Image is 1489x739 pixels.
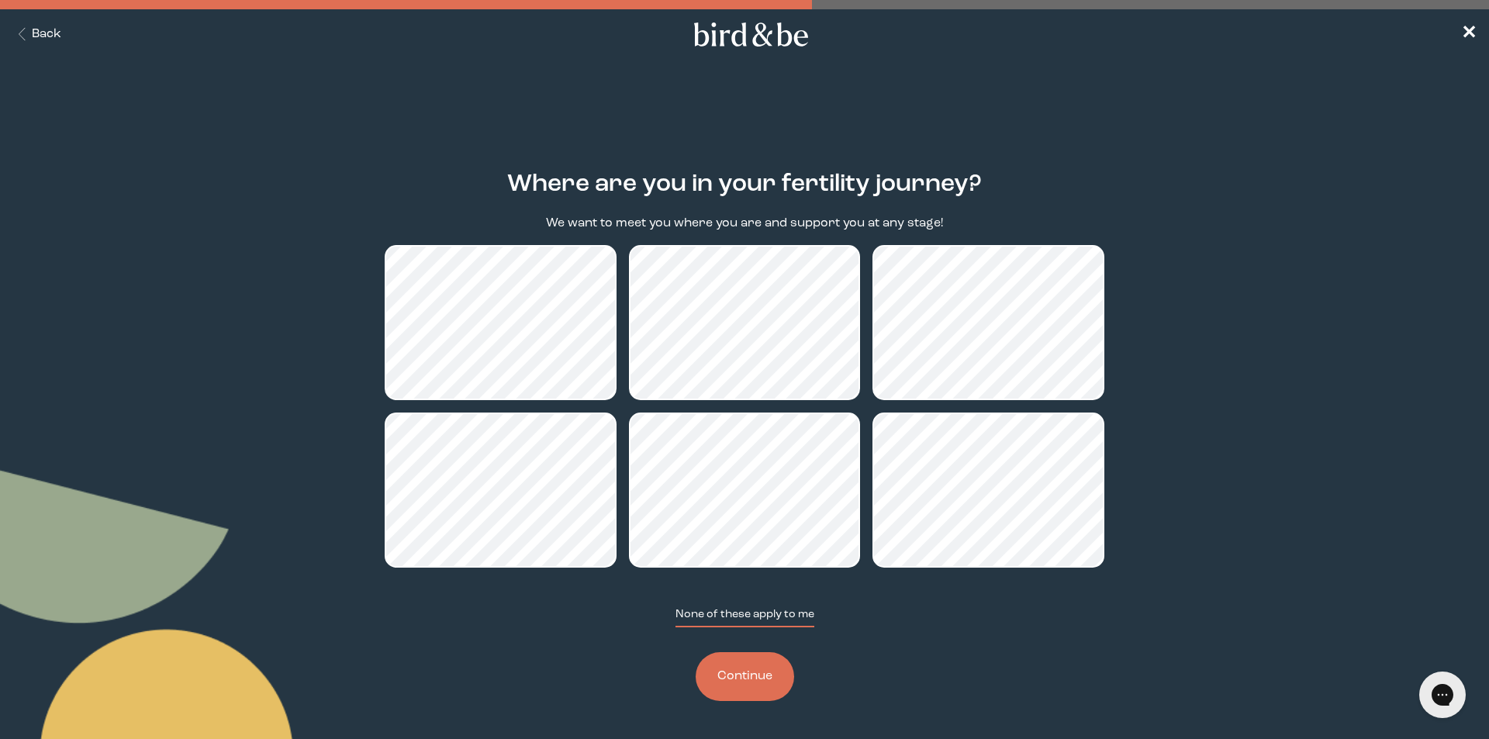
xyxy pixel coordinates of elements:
[696,652,794,701] button: Continue
[675,606,814,627] button: None of these apply to me
[1411,666,1473,723] iframe: Gorgias live chat messenger
[546,215,943,233] p: We want to meet you where you are and support you at any stage!
[507,167,982,202] h2: Where are you in your fertility journey?
[12,26,61,43] button: Back Button
[1461,25,1477,43] span: ✕
[1461,21,1477,48] a: ✕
